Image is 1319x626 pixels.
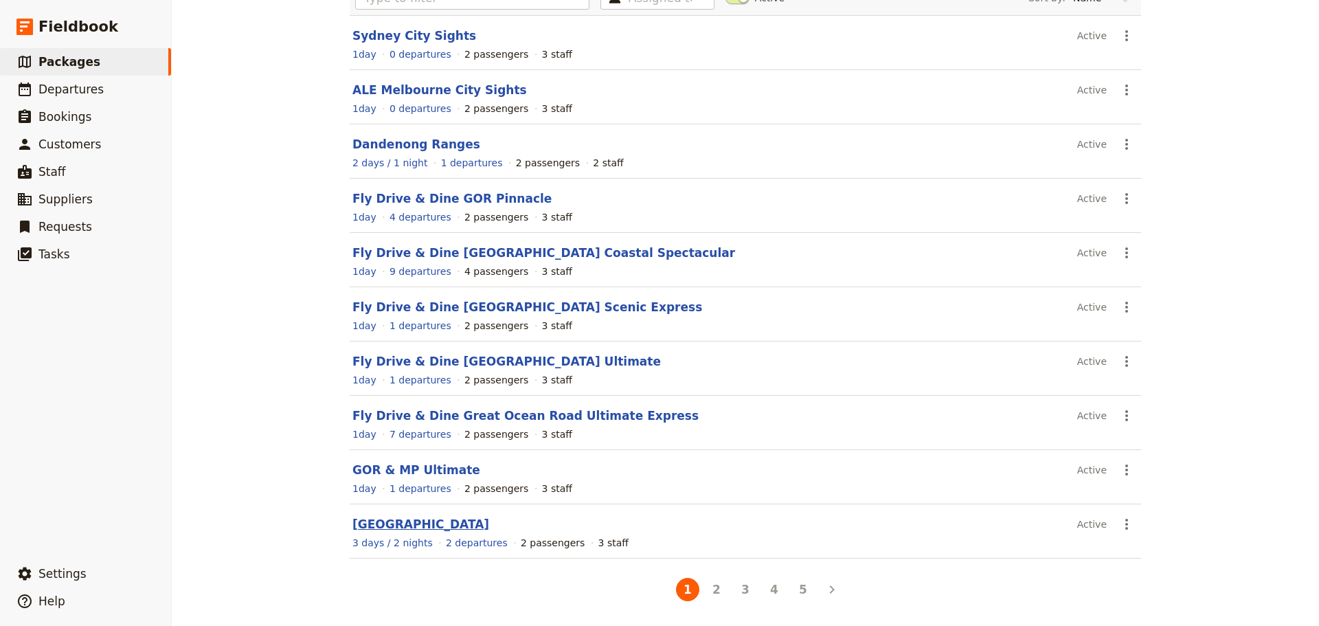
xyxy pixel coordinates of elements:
[390,373,451,387] a: View the departures for this package
[352,137,480,151] a: Dandenong Ranges
[352,319,376,333] a: View the itinerary for this package
[352,210,376,224] a: View the itinerary for this package
[1115,187,1138,210] button: Actions
[734,578,757,601] button: 3
[1077,241,1107,265] div: Active
[1115,350,1138,373] button: Actions
[1115,133,1138,156] button: Actions
[516,156,580,170] div: 2 passengers
[593,156,623,170] div: 2 staff
[1115,78,1138,102] button: Actions
[542,319,572,333] div: 3 staff
[38,55,100,69] span: Packages
[390,319,451,333] a: View the departures for this package
[1115,513,1138,536] button: Actions
[542,373,572,387] div: 3 staff
[352,463,480,477] a: GOR & MP Ultimate
[352,265,376,278] a: View the itinerary for this package
[1077,404,1107,427] div: Active
[38,567,87,581] span: Settings
[464,427,528,441] div: 2 passengers
[464,319,528,333] div: 2 passengers
[1077,187,1107,210] div: Active
[38,247,70,261] span: Tasks
[1115,295,1138,319] button: Actions
[542,265,572,278] div: 3 staff
[644,575,846,604] ul: Pagination
[352,537,433,548] span: 3 days / 2 nights
[352,49,376,60] span: 1 day
[352,355,661,368] a: Fly Drive & Dine [GEOGRAPHIC_DATA] Ultimate
[464,210,528,224] div: 2 passengers
[446,536,508,550] a: View the departures for this package
[352,212,376,223] span: 1 day
[352,83,527,97] a: ALE Melbourne City Sights
[1115,458,1138,482] button: Actions
[390,482,451,495] a: View the departures for this package
[464,47,528,61] div: 2 passengers
[352,409,699,423] a: Fly Drive & Dine Great Ocean Road Ultimate Express
[38,192,93,206] span: Suppliers
[352,320,376,331] span: 1 day
[705,578,728,601] button: 2
[390,427,451,441] a: View the departures for this package
[390,210,451,224] a: View the departures for this package
[1077,133,1107,156] div: Active
[464,102,528,115] div: 2 passengers
[352,103,376,114] span: 1 day
[38,165,66,179] span: Staff
[352,482,376,495] a: View the itinerary for this package
[820,578,844,601] button: Next
[542,47,572,61] div: 3 staff
[352,246,735,260] a: Fly Drive & Dine [GEOGRAPHIC_DATA] Coastal Spectacular
[352,483,376,494] span: 1 day
[352,102,376,115] a: View the itinerary for this package
[38,594,65,608] span: Help
[542,482,572,495] div: 3 staff
[390,265,451,278] a: View the departures for this package
[352,29,476,43] a: Sydney City Sights
[542,427,572,441] div: 3 staff
[1077,295,1107,319] div: Active
[38,137,101,151] span: Customers
[441,156,503,170] a: View the departures for this package
[1115,241,1138,265] button: Actions
[38,220,92,234] span: Requests
[352,192,552,205] a: Fly Drive & Dine GOR Pinnacle
[1077,24,1107,47] div: Active
[763,578,786,601] button: 4
[352,375,376,385] span: 1 day
[352,157,427,168] span: 2 days / 1 night
[390,47,451,61] a: View the departures for this package
[791,578,815,601] button: 5
[38,82,104,96] span: Departures
[464,482,528,495] div: 2 passengers
[542,102,572,115] div: 3 staff
[352,373,376,387] a: View the itinerary for this package
[352,156,427,170] a: View the itinerary for this package
[1115,24,1138,47] button: Actions
[1077,78,1107,102] div: Active
[352,300,702,314] a: Fly Drive & Dine [GEOGRAPHIC_DATA] Scenic Express
[352,536,433,550] a: View the itinerary for this package
[352,517,489,531] a: [GEOGRAPHIC_DATA]
[1077,350,1107,373] div: Active
[598,536,629,550] div: 3 staff
[352,429,376,440] span: 1 day
[1077,513,1107,536] div: Active
[38,16,118,37] span: Fieldbook
[676,578,699,601] button: 1
[352,427,376,441] a: View the itinerary for this package
[542,210,572,224] div: 3 staff
[521,536,585,550] div: 2 passengers
[1077,458,1107,482] div: Active
[352,47,376,61] a: View the itinerary for this package
[390,102,451,115] a: View the departures for this package
[464,265,528,278] div: 4 passengers
[38,110,91,124] span: Bookings
[464,373,528,387] div: 2 passengers
[352,266,376,277] span: 1 day
[1115,404,1138,427] button: Actions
